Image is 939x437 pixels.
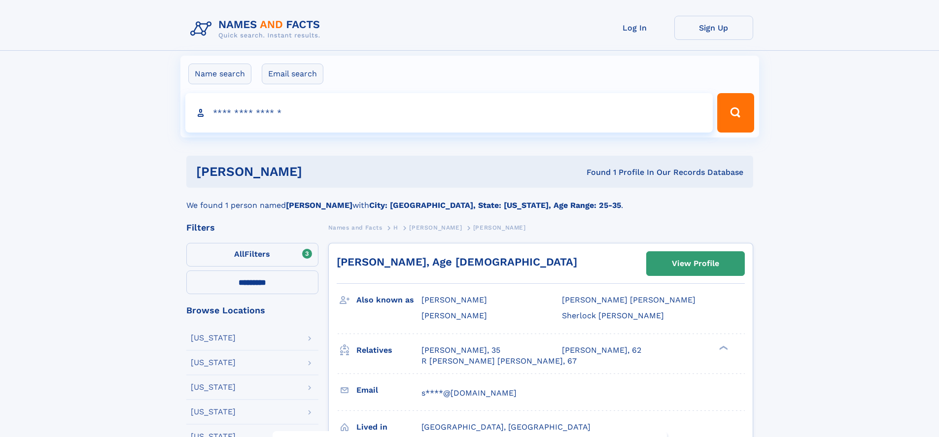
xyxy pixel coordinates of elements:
[717,344,729,351] div: ❯
[191,408,236,416] div: [US_STATE]
[421,311,487,320] span: [PERSON_NAME]
[369,201,621,210] b: City: [GEOGRAPHIC_DATA], State: [US_STATE], Age Range: 25-35
[356,342,421,359] h3: Relatives
[562,345,641,356] a: [PERSON_NAME], 62
[356,382,421,399] h3: Email
[328,221,383,234] a: Names and Facts
[393,221,398,234] a: H
[672,252,719,275] div: View Profile
[234,249,244,259] span: All
[473,224,526,231] span: [PERSON_NAME]
[186,223,318,232] div: Filters
[186,243,318,267] label: Filters
[647,252,744,275] a: View Profile
[191,383,236,391] div: [US_STATE]
[421,295,487,304] span: [PERSON_NAME]
[421,356,577,367] a: R [PERSON_NAME] [PERSON_NAME], 67
[444,167,743,178] div: Found 1 Profile In Our Records Database
[595,16,674,40] a: Log In
[421,422,591,432] span: [GEOGRAPHIC_DATA], [GEOGRAPHIC_DATA]
[674,16,753,40] a: Sign Up
[562,295,696,304] span: [PERSON_NAME] [PERSON_NAME]
[562,311,664,320] span: Sherlock [PERSON_NAME]
[191,359,236,367] div: [US_STATE]
[393,224,398,231] span: H
[356,419,421,436] h3: Lived in
[191,334,236,342] div: [US_STATE]
[717,93,754,133] button: Search Button
[409,221,462,234] a: [PERSON_NAME]
[356,292,421,308] h3: Also known as
[262,64,323,84] label: Email search
[186,188,753,211] div: We found 1 person named with .
[185,93,713,133] input: search input
[409,224,462,231] span: [PERSON_NAME]
[186,306,318,315] div: Browse Locations
[337,256,577,268] a: [PERSON_NAME], Age [DEMOGRAPHIC_DATA]
[421,345,500,356] a: [PERSON_NAME], 35
[286,201,352,210] b: [PERSON_NAME]
[188,64,251,84] label: Name search
[186,16,328,42] img: Logo Names and Facts
[196,166,445,178] h1: [PERSON_NAME]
